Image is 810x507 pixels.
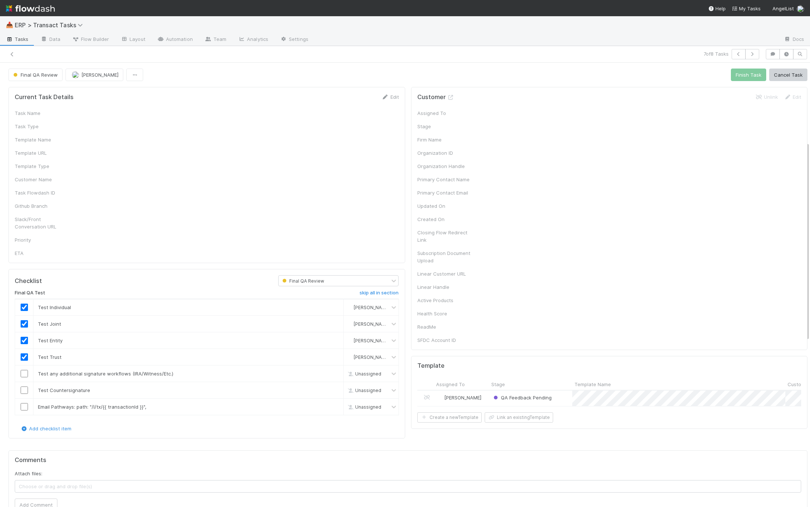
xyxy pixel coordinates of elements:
div: ReadMe [417,323,473,331]
span: Unassigned [346,371,381,377]
div: Subscription Document Upload [417,249,473,264]
div: [PERSON_NAME] [437,394,481,401]
div: Template Name [15,136,70,143]
span: [PERSON_NAME] [354,321,390,327]
img: avatar_ef15843f-6fde-4057-917e-3fb236f438ca.png [347,338,353,343]
span: ERP > Transact Tasks [15,21,86,29]
div: Slack/Front Conversation URL [15,216,70,230]
span: Unassigned [346,388,381,393]
img: avatar_ef15843f-6fde-4057-917e-3fb236f438ca.png [797,5,804,13]
span: [PERSON_NAME] [354,354,390,360]
a: Analytics [232,34,274,46]
span: My Tasks [732,6,761,11]
div: Stage [417,123,473,130]
h6: skip all in section [360,290,399,296]
div: Organization ID [417,149,473,157]
h5: Template [417,362,445,370]
a: Docs [778,34,810,46]
span: Template Name [574,381,611,388]
a: Flow Builder [66,34,115,46]
div: Updated On [417,202,473,210]
img: logo-inverted-e16ddd16eac7371096b0.svg [6,2,55,15]
span: [PERSON_NAME] [444,395,481,401]
div: Task Type [15,123,70,130]
button: Cancel Task [769,69,807,81]
div: Created On [417,216,473,223]
span: 7 of 8 Tasks [704,50,729,57]
div: Active Products [417,297,473,304]
span: Final QA Review [12,72,58,78]
span: Stage [491,381,505,388]
div: Firm Name [417,136,473,143]
button: Create a newTemplate [417,412,482,423]
img: avatar_ef15843f-6fde-4057-917e-3fb236f438ca.png [72,71,79,78]
h6: Final QA Test [15,290,45,296]
span: Tasks [6,35,29,43]
div: SFDC Account ID [417,336,473,344]
div: Primary Contact Name [417,176,473,183]
span: [PERSON_NAME] [354,305,390,310]
a: Data [35,34,66,46]
span: Unassigned [346,404,381,410]
div: Assigned To [417,109,473,117]
span: Final QA Review [281,278,324,284]
h5: Checklist [15,277,42,285]
a: Layout [115,34,151,46]
label: Attach files: [15,470,42,477]
div: Health Score [417,310,473,317]
a: Unlink [755,94,778,100]
a: Edit [382,94,399,100]
span: AngelList [772,6,794,11]
div: Priority [15,236,70,244]
h5: Comments [15,457,801,464]
button: [PERSON_NAME] [66,69,123,81]
div: Help [708,5,726,12]
span: Flow Builder [72,35,109,43]
div: Linear Handle [417,283,473,291]
button: Final QA Review [8,69,63,81]
div: Github Branch [15,202,70,210]
span: Test Individual [38,304,71,310]
span: Test any additional signature workflows (IRA/Witness/Etc.) [38,371,173,377]
a: Settings [274,34,314,46]
span: Test Countersignature [38,387,90,393]
div: Task Name [15,109,70,117]
a: skip all in section [360,290,399,299]
span: Test Entity [38,338,63,343]
div: Linear Customer URL [417,270,473,277]
img: avatar_ef15843f-6fde-4057-917e-3fb236f438ca.png [347,304,353,310]
div: Organization Handle [417,162,473,170]
div: Customer Name [15,176,70,183]
a: Automation [151,34,199,46]
div: QA Feedback Pending [492,394,552,401]
span: QA Feedback Pending [492,395,552,401]
span: Email Pathways: path: "/l/tx/{{ transactionId }}", [38,404,146,410]
span: Test Trust [38,354,61,360]
div: Primary Contact Email [417,189,473,196]
img: avatar_ef15843f-6fde-4057-917e-3fb236f438ca.png [347,354,353,360]
h5: Current Task Details [15,94,74,101]
h5: Customer [417,94,454,101]
div: Template Type [15,162,70,170]
div: ETA [15,249,70,257]
span: Assigned To [436,381,465,388]
span: Test Joint [38,321,61,327]
button: Link an existingTemplate [485,412,553,423]
div: Closing Flow Redirect Link [417,229,473,244]
span: Choose or drag and drop file(s) [15,480,801,492]
span: 📥 [6,22,13,28]
img: avatar_ef15843f-6fde-4057-917e-3fb236f438ca.png [347,321,353,327]
a: My Tasks [732,5,761,12]
img: avatar_ef15843f-6fde-4057-917e-3fb236f438ca.png [437,395,443,401]
div: Template URL [15,149,70,157]
a: Edit [784,94,801,100]
span: [PERSON_NAME] [354,338,390,343]
div: Task Flowdash ID [15,189,70,196]
a: Team [199,34,232,46]
a: Add checklist item [20,426,71,431]
span: [PERSON_NAME] [81,72,119,78]
button: Finish Task [731,69,766,81]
